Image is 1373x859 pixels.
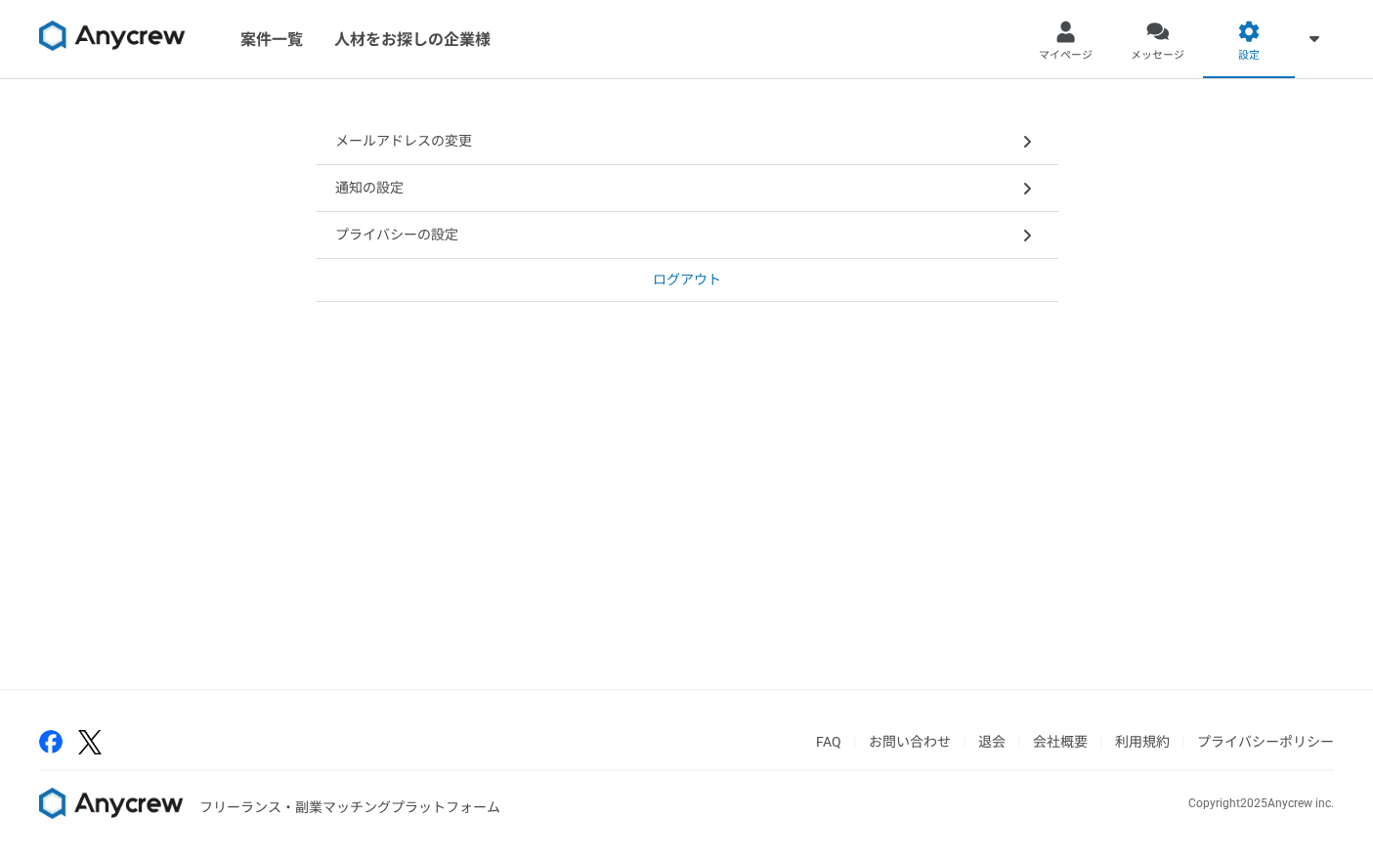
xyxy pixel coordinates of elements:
span: マイページ [1039,48,1093,64]
a: 会社概要 [1033,734,1088,750]
a: FAQ [816,734,841,750]
p: フリーランス・副業マッチングプラットフォーム [199,797,500,818]
img: x-391a3a86.png [78,730,102,754]
img: facebook-2adfd474.png [39,730,63,753]
p: プライバシーの設定 [335,225,458,245]
a: ログアウト [316,259,1058,302]
p: メールアドレスの変更 [335,131,472,151]
a: 退会 [978,734,1006,750]
p: ログアウト [653,270,721,290]
span: 設定 [1238,48,1260,64]
span: メッセージ [1131,48,1184,64]
a: プライバシーポリシー [1197,734,1334,750]
img: 8DqYSo04kwAAAAASUVORK5CYII= [39,788,184,819]
img: 8DqYSo04kwAAAAASUVORK5CYII= [39,21,186,52]
a: 利用規約 [1115,734,1170,750]
p: 通知の設定 [335,178,404,198]
a: お問い合わせ [869,734,951,750]
p: Copyright 2025 Anycrew inc. [1188,795,1334,812]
